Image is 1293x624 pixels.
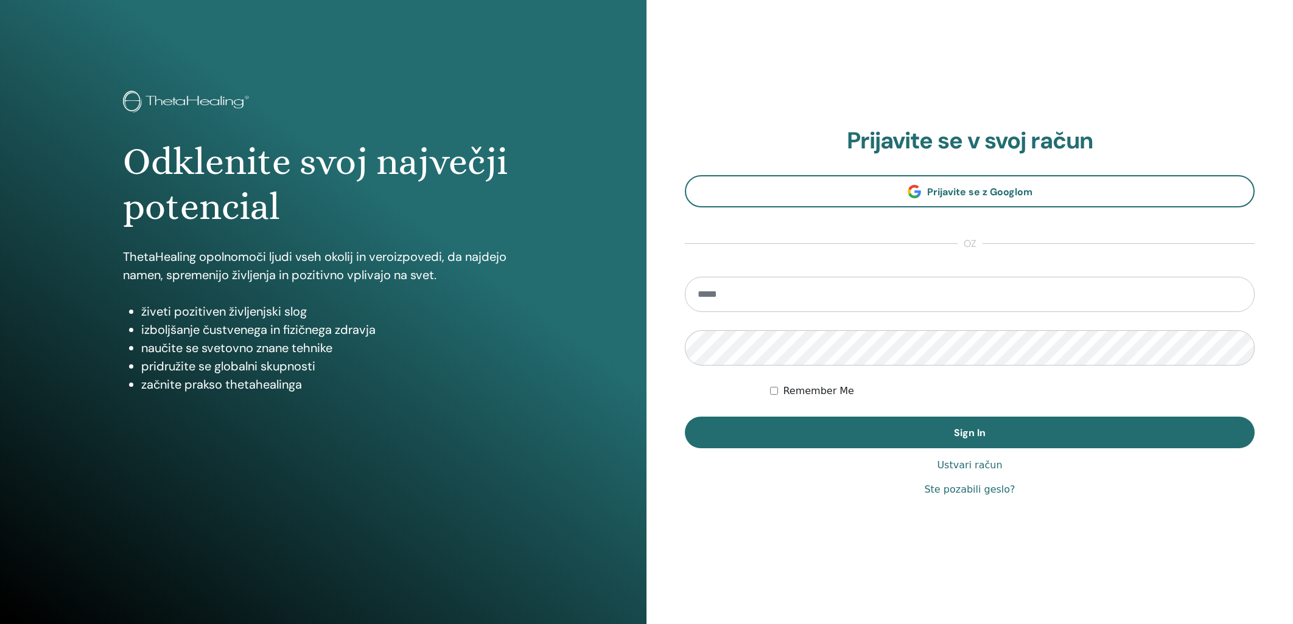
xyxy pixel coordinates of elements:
[783,384,854,398] label: Remember Me
[141,357,524,375] li: pridružite se globalni skupnosti
[685,127,1255,155] h2: Prijavite se v svoj račun
[685,417,1255,448] button: Sign In
[937,458,1002,473] a: Ustvari račun
[770,384,1255,398] div: Keep me authenticated indefinitely or until I manually logout
[954,426,986,439] span: Sign In
[141,375,524,393] li: začnite prakso thetahealinga
[141,339,524,357] li: naučite se svetovno znane tehnike
[924,482,1015,497] a: Ste pozabili geslo?
[123,139,524,230] h1: Odklenite svoj največji potencial
[141,302,524,321] li: živeti pozitiven življenjski slog
[685,175,1255,207] a: Prijavite se z Googlom
[927,185,1032,198] span: Prijavite se z Googlom
[958,237,983,251] span: oz
[123,248,524,284] p: ThetaHealing opolnomoči ljudi vseh okolij in veroizpovedi, da najdejo namen, spremenijo življenja...
[141,321,524,339] li: izboljšanje čustvenega in fizičnega zdravja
